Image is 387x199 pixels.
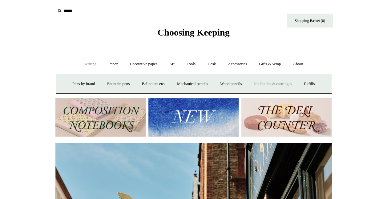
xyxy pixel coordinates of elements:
[164,56,180,72] a: Art
[202,56,221,72] a: Desk
[55,98,146,137] img: 202302 Composition ledgers.jpg__PID:69722ee6-fa44-49dd-a067-31375e5d54ec
[103,56,123,72] a: Paper
[102,76,135,92] a: Fountain pens
[171,76,214,92] a: Mechanical pencils
[287,14,333,28] a: Shopping Basket (0)
[157,27,229,37] span: Choosing Keeping
[215,76,248,92] a: Wood pencils
[157,32,229,36] a: Choosing Keeping
[148,98,239,137] img: New.jpg__PID:f73bdf93-380a-4a35-bcfe-7823039498e1
[298,76,320,92] a: Refills
[181,56,201,72] a: Tools
[241,98,332,137] img: The Deli Counter
[287,56,308,72] a: About
[136,76,171,92] a: Ballpoints etc.
[124,56,163,72] a: Decorative paper
[79,56,102,72] a: Writing
[222,56,252,72] a: Accessories
[67,76,101,92] a: Pens by brand
[253,56,286,72] a: Gifts & Wrap
[248,76,297,92] a: Ink bottles & cartridges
